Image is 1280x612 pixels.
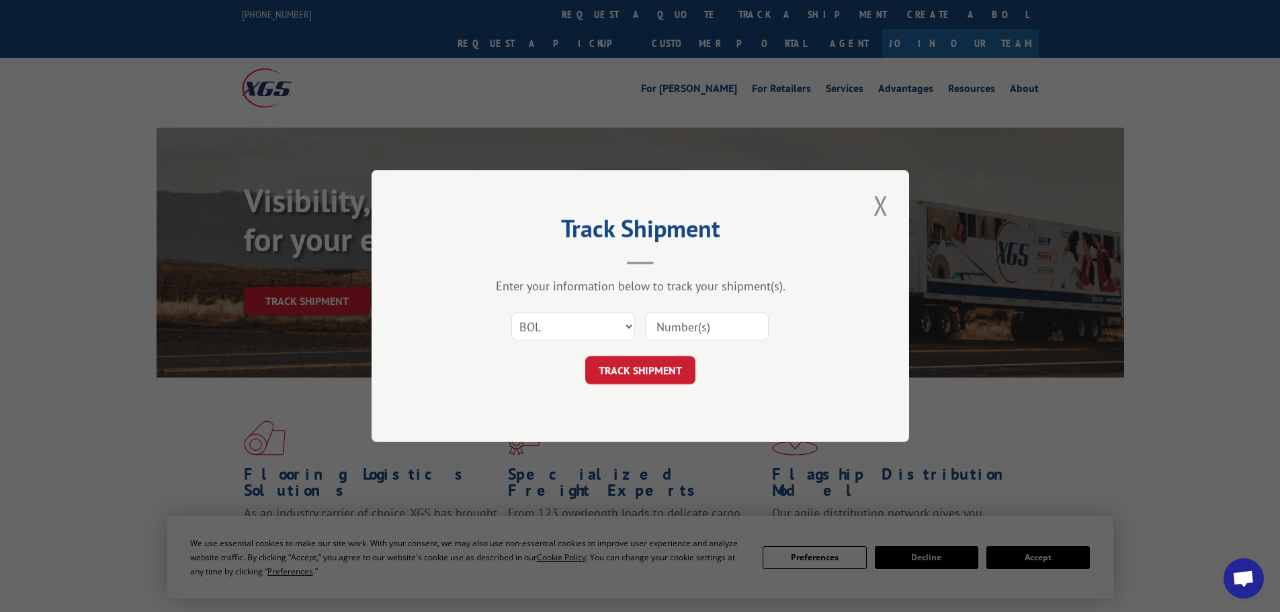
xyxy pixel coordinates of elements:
button: Close modal [869,187,892,224]
a: Open chat [1224,558,1264,599]
input: Number(s) [645,312,769,341]
button: TRACK SHIPMENT [585,356,695,384]
div: Enter your information below to track your shipment(s). [439,278,842,294]
h2: Track Shipment [439,219,842,245]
